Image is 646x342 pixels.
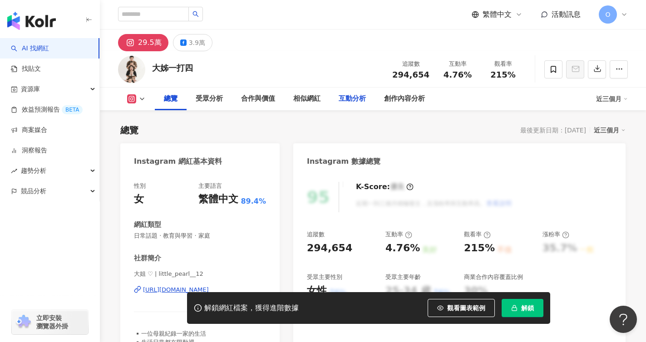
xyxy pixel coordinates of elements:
[241,196,266,206] span: 89.4%
[189,36,205,49] div: 3.9萬
[307,156,380,166] div: Instagram 數據總覽
[385,241,420,255] div: 4.76%
[118,56,145,83] img: KOL Avatar
[134,286,266,294] a: [URL][DOMAIN_NAME]
[307,273,342,281] div: 受眾主要性別
[428,299,495,317] button: 觀看圖表範例
[21,161,46,181] span: 趨勢分析
[11,44,49,53] a: searchAI 找網紅
[134,156,222,166] div: Instagram 網紅基本資料
[392,70,429,79] span: 294,654
[605,10,610,20] span: O
[521,304,534,312] span: 解鎖
[440,59,475,68] div: 互動率
[198,192,238,206] div: 繁體中文
[173,34,212,51] button: 3.9萬
[385,273,421,281] div: 受眾主要年齡
[11,126,47,135] a: 商案媒合
[542,230,569,239] div: 漲粉率
[339,93,366,104] div: 互動分析
[11,105,83,114] a: 效益預測報告BETA
[15,315,32,329] img: chrome extension
[464,273,523,281] div: 商業合作內容覆蓋比例
[196,93,223,104] div: 受眾分析
[241,93,275,104] div: 合作與價值
[490,70,516,79] span: 215%
[447,304,485,312] span: 觀看圖表範例
[444,70,472,79] span: 4.76%
[520,127,586,134] div: 最後更新日期：[DATE]
[138,36,162,49] div: 29.5萬
[11,168,17,174] span: rise
[134,220,161,230] div: 網紅類型
[120,124,138,137] div: 總覽
[21,181,46,201] span: 競品分析
[11,146,47,155] a: 洞察報告
[21,79,40,99] span: 資源庫
[392,59,429,68] div: 追蹤數
[307,230,325,239] div: 追蹤數
[192,11,199,17] span: search
[502,299,543,317] button: 解鎖
[464,230,491,239] div: 觀看率
[293,93,321,104] div: 相似網紅
[307,241,352,255] div: 294,654
[12,310,88,334] a: chrome extension立即安裝 瀏覽器外掛
[152,62,193,73] div: 大姊一打四
[486,59,520,68] div: 觀看率
[134,232,266,240] span: 日常話題 · 教育與學習 · 家庭
[143,286,209,294] div: [URL][DOMAIN_NAME]
[552,10,581,19] span: 活動訊息
[134,254,161,263] div: 社群簡介
[384,93,425,104] div: 創作內容分析
[198,182,222,190] div: 主要語言
[7,12,56,30] img: logo
[594,124,626,136] div: 近三個月
[134,192,144,206] div: 女
[307,284,327,298] div: 女性
[464,241,495,255] div: 215%
[356,182,414,192] div: K-Score :
[134,270,266,278] span: 大姐 ♡︎ | little_pearl__12
[36,314,68,330] span: 立即安裝 瀏覽器外掛
[483,10,512,20] span: 繁體中文
[11,64,41,73] a: 找貼文
[118,34,168,51] button: 29.5萬
[596,92,628,106] div: 近三個月
[134,182,146,190] div: 性別
[385,230,412,239] div: 互動率
[164,93,178,104] div: 總覽
[204,303,299,313] div: 解鎖網紅檔案，獲得進階數據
